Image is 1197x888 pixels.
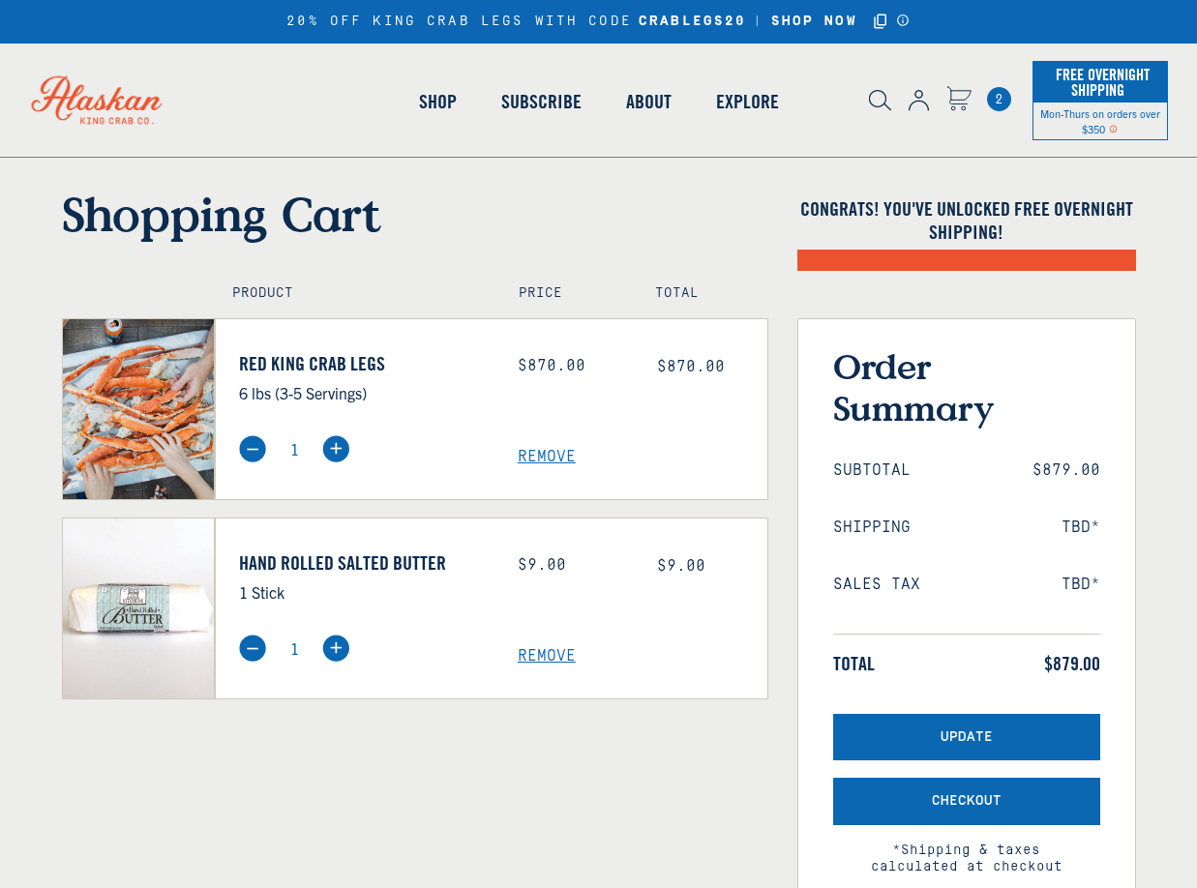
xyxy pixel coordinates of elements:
[694,46,801,157] a: Explore
[833,576,920,594] span: Sales Tax
[10,54,184,145] img: Alaskan King Crab Co. logo
[764,14,864,30] a: SHOP NOW
[322,435,349,462] img: plus
[833,825,1100,875] span: *Shipping & taxes calculated at checkout
[518,556,628,575] div: $9.00
[239,635,266,662] img: minus
[63,518,215,698] img: Hand Rolled Salted Butter - 1 Stick
[771,14,857,29] strong: SHOP NOW
[833,714,1100,761] button: Update
[479,46,604,157] a: Subscribe
[1109,122,1118,135] span: Shipping Notice Icon
[869,90,891,111] img: search
[519,285,613,302] h4: Price
[833,518,911,537] span: Shipping
[1040,106,1160,135] span: Mon-Thurs on orders over $350
[987,87,1011,111] a: Cart
[239,579,489,605] p: 1 Stick
[941,729,993,746] span: Update
[987,87,1011,111] span: 2
[518,647,767,666] a: Remove
[62,186,768,242] h1: Shopping Cart
[232,285,477,302] h4: Product
[896,14,911,27] a: Announcement Bar Modal
[63,319,215,499] img: Red King Crab Legs - 6 lbs (3-5 Servings)
[833,652,875,675] span: Total
[655,285,750,302] h4: Total
[239,352,489,375] a: Red King Crab Legs
[833,345,1100,429] h3: Order Summary
[239,435,266,462] img: minus
[518,448,767,466] a: Remove
[1051,60,1150,104] span: Free Overnight Shipping
[1044,652,1100,675] span: $879.00
[833,778,1100,825] button: Checkout
[946,86,972,114] a: Cart
[797,197,1136,244] h4: Congrats! You've unlocked FREE OVERNIGHT SHIPPING!
[322,635,349,662] img: plus
[932,793,1002,810] span: Checkout
[639,14,746,30] strong: CRABLEGS20
[657,557,705,575] span: $9.00
[1032,461,1100,480] span: $879.00
[286,11,910,33] div: 20% OFF KING CRAB LEGS WITH CODE |
[657,358,725,375] span: $870.00
[397,46,479,157] a: Shop
[518,357,628,375] div: $870.00
[909,90,929,111] img: account
[239,380,489,405] p: 6 lbs (3-5 Servings)
[239,551,489,575] a: Hand Rolled Salted Butter
[833,461,911,480] span: Subtotal
[604,46,694,157] a: About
